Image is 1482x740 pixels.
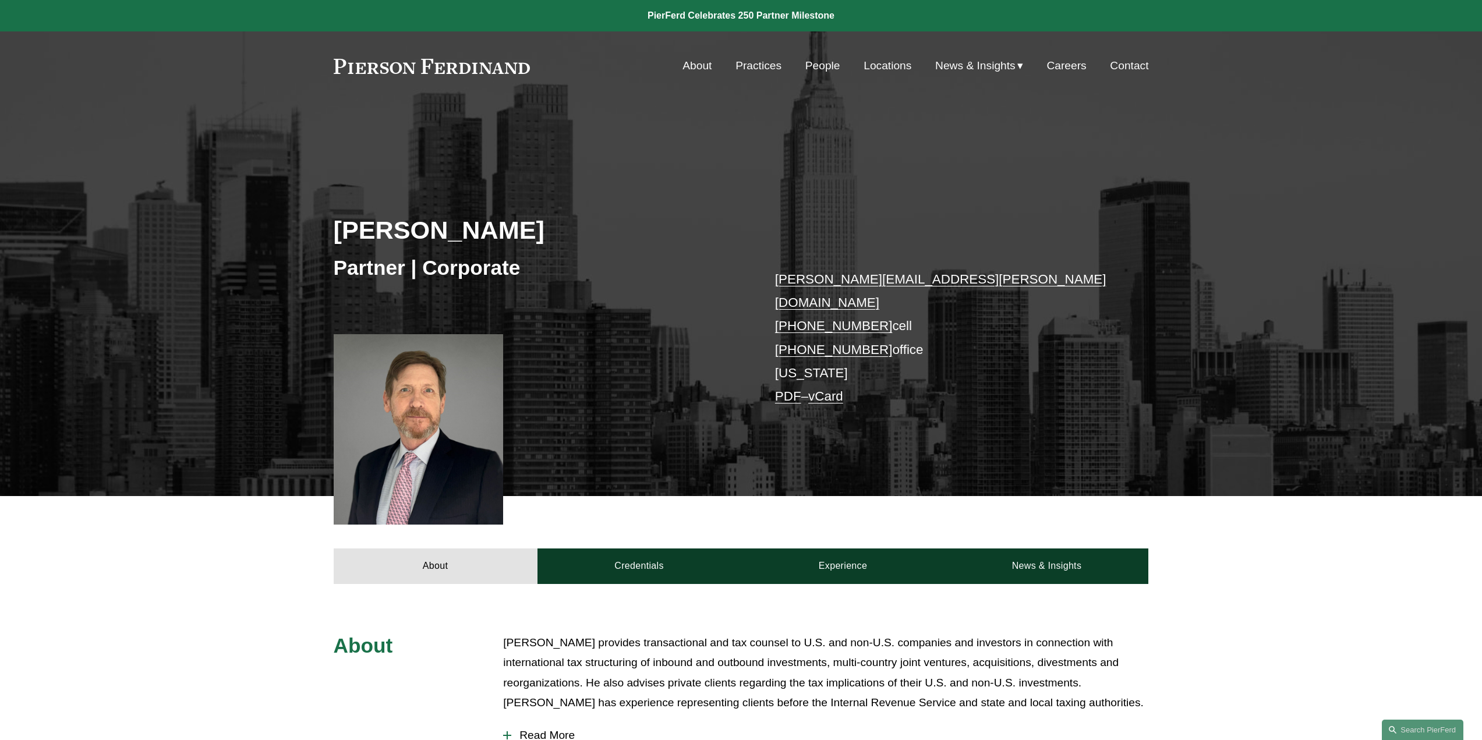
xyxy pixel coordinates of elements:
a: folder dropdown [935,55,1023,77]
a: About [334,548,537,583]
a: Contact [1110,55,1148,77]
span: News & Insights [935,56,1016,76]
a: People [805,55,840,77]
h2: [PERSON_NAME] [334,215,741,245]
a: Experience [741,548,945,583]
p: [PERSON_NAME] provides transactional and tax counsel to U.S. and non-U.S. companies and investors... [503,633,1148,713]
a: Credentials [537,548,741,583]
a: About [682,55,712,77]
a: PDF [775,389,801,403]
a: vCard [808,389,843,403]
a: Locations [864,55,911,77]
p: cell office [US_STATE] – [775,268,1115,409]
a: [PHONE_NUMBER] [775,318,893,333]
a: Careers [1046,55,1086,77]
a: News & Insights [945,548,1148,583]
span: About [334,634,393,657]
a: Search this site [1382,720,1463,740]
a: [PERSON_NAME][EMAIL_ADDRESS][PERSON_NAME][DOMAIN_NAME] [775,272,1106,310]
h3: Partner | Corporate [334,255,741,281]
a: [PHONE_NUMBER] [775,342,893,357]
a: Practices [735,55,781,77]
